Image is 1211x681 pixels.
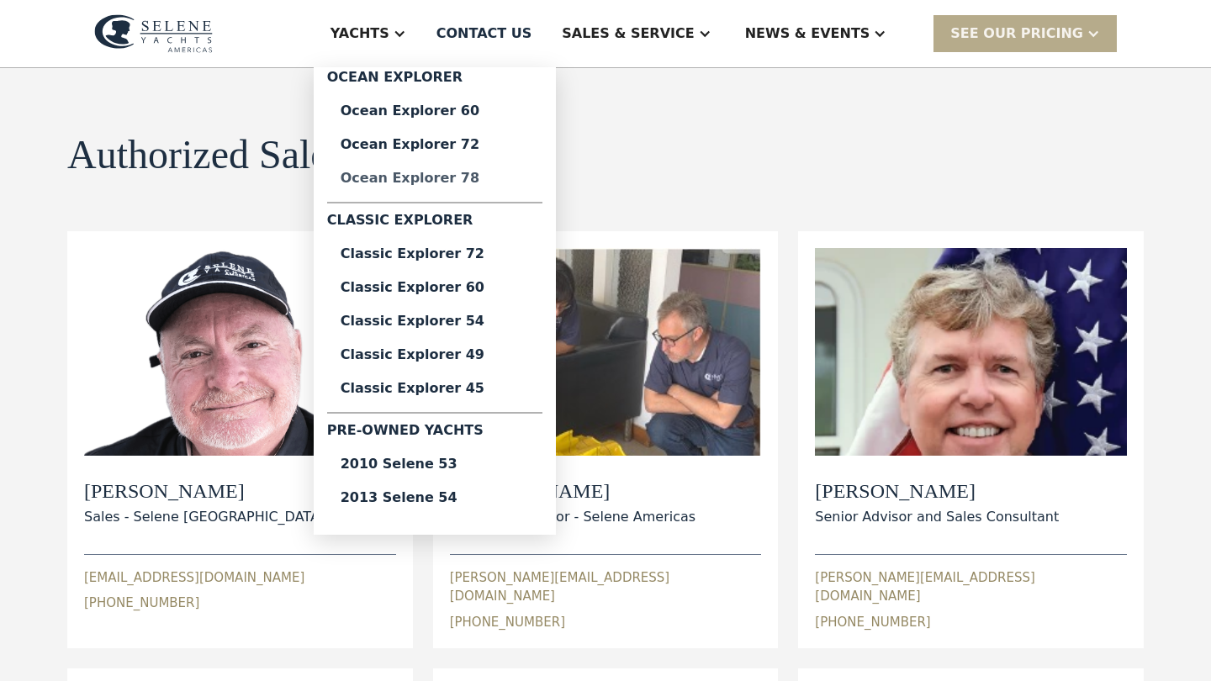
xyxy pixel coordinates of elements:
[327,94,542,128] a: Ocean Explorer 60
[815,479,1059,504] h2: [PERSON_NAME]
[341,348,529,362] div: Classic Explorer 49
[815,507,1059,527] div: Senior Advisor and Sales Consultant
[450,479,695,504] h2: [PERSON_NAME]
[745,24,870,44] div: News & EVENTS
[341,247,529,261] div: Classic Explorer 72
[450,568,762,606] div: [PERSON_NAME][EMAIL_ADDRESS][DOMAIN_NAME]
[94,14,213,53] img: logo
[67,133,344,177] h1: Authorized Sales
[341,314,529,328] div: Classic Explorer 54
[314,67,556,535] nav: Yachts
[341,104,529,118] div: Ocean Explorer 60
[327,304,542,338] a: Classic Explorer 54
[341,138,529,151] div: Ocean Explorer 72
[327,420,542,447] div: Pre-Owned Yachts
[341,172,529,185] div: Ocean Explorer 78
[327,161,542,195] a: Ocean Explorer 78
[84,507,325,527] div: Sales - Selene [GEOGRAPHIC_DATA]
[341,491,529,504] div: 2013 Selene 54
[84,594,199,613] div: [PHONE_NUMBER]
[450,613,565,632] div: [PHONE_NUMBER]
[815,613,930,632] div: [PHONE_NUMBER]
[84,479,325,504] h2: [PERSON_NAME]
[450,248,762,631] div: [PERSON_NAME]Technical Director - Selene Americas[PERSON_NAME][EMAIL_ADDRESS][DOMAIN_NAME][PHONE_...
[341,382,529,395] div: Classic Explorer 45
[815,248,1127,631] div: [PERSON_NAME]Senior Advisor and Sales Consultant[PERSON_NAME][EMAIL_ADDRESS][DOMAIN_NAME][PHONE_N...
[327,128,542,161] a: Ocean Explorer 72
[450,507,695,527] div: Technical Director - Selene Americas
[327,271,542,304] a: Classic Explorer 60
[933,15,1117,51] div: SEE Our Pricing
[327,447,542,481] a: 2010 Selene 53
[327,67,542,94] div: Ocean Explorer
[331,24,389,44] div: Yachts
[950,24,1083,44] div: SEE Our Pricing
[327,481,542,515] a: 2013 Selene 54
[327,210,542,237] div: Classic Explorer
[327,237,542,271] a: Classic Explorer 72
[341,457,529,471] div: 2010 Selene 53
[84,248,396,613] div: [PERSON_NAME]Sales - Selene [GEOGRAPHIC_DATA][EMAIL_ADDRESS][DOMAIN_NAME][PHONE_NUMBER]
[327,372,542,405] a: Classic Explorer 45
[341,281,529,294] div: Classic Explorer 60
[84,568,304,588] div: [EMAIL_ADDRESS][DOMAIN_NAME]
[562,24,694,44] div: Sales & Service
[436,24,532,44] div: Contact US
[815,568,1127,606] div: [PERSON_NAME][EMAIL_ADDRESS][DOMAIN_NAME]
[327,338,542,372] a: Classic Explorer 49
